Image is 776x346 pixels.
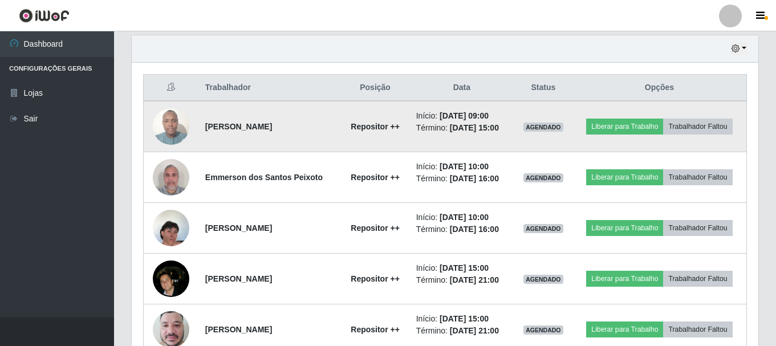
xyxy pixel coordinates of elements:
time: [DATE] 09:00 [440,111,489,120]
li: Início: [416,110,507,122]
img: 1757599505842.jpeg [153,153,189,201]
img: 1746382932878.jpeg [153,102,189,150]
li: Início: [416,211,507,223]
button: Liberar para Trabalho [586,321,663,337]
li: Término: [416,325,507,337]
button: Trabalhador Faltou [663,271,732,287]
strong: [PERSON_NAME] [205,325,272,334]
time: [DATE] 15:00 [450,123,499,132]
button: Trabalhador Faltou [663,119,732,135]
button: Liberar para Trabalho [586,271,663,287]
button: Trabalhador Faltou [663,169,732,185]
time: [DATE] 15:00 [440,263,489,272]
button: Liberar para Trabalho [586,169,663,185]
time: [DATE] 21:00 [450,275,499,284]
li: Início: [416,262,507,274]
th: Status [514,75,572,101]
span: AGENDADO [523,325,563,335]
time: [DATE] 16:00 [450,174,499,183]
strong: Repositor ++ [351,325,400,334]
li: Início: [416,313,507,325]
strong: Repositor ++ [351,223,400,233]
th: Opções [572,75,747,101]
time: [DATE] 15:00 [440,314,489,323]
li: Término: [416,122,507,134]
strong: Repositor ++ [351,274,400,283]
button: Liberar para Trabalho [586,119,663,135]
th: Data [409,75,514,101]
time: [DATE] 10:00 [440,213,489,222]
strong: [PERSON_NAME] [205,223,272,233]
span: AGENDADO [523,275,563,284]
li: Término: [416,223,507,235]
img: 1679435360967.jpeg [153,255,189,302]
li: Término: [416,274,507,286]
strong: [PERSON_NAME] [205,122,272,131]
th: Posição [341,75,409,101]
time: [DATE] 21:00 [450,326,499,335]
button: Trabalhador Faltou [663,321,732,337]
img: CoreUI Logo [19,9,70,23]
span: AGENDADO [523,173,563,182]
strong: [PERSON_NAME] [205,274,272,283]
span: AGENDADO [523,123,563,132]
strong: Repositor ++ [351,122,400,131]
strong: Emmerson dos Santos Peixoto [205,173,323,182]
img: 1757600954653.jpeg [153,196,189,260]
time: [DATE] 16:00 [450,225,499,234]
th: Trabalhador [198,75,342,101]
li: Término: [416,173,507,185]
strong: Repositor ++ [351,173,400,182]
li: Início: [416,161,507,173]
button: Trabalhador Faltou [663,220,732,236]
time: [DATE] 10:00 [440,162,489,171]
button: Liberar para Trabalho [586,220,663,236]
span: AGENDADO [523,224,563,233]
